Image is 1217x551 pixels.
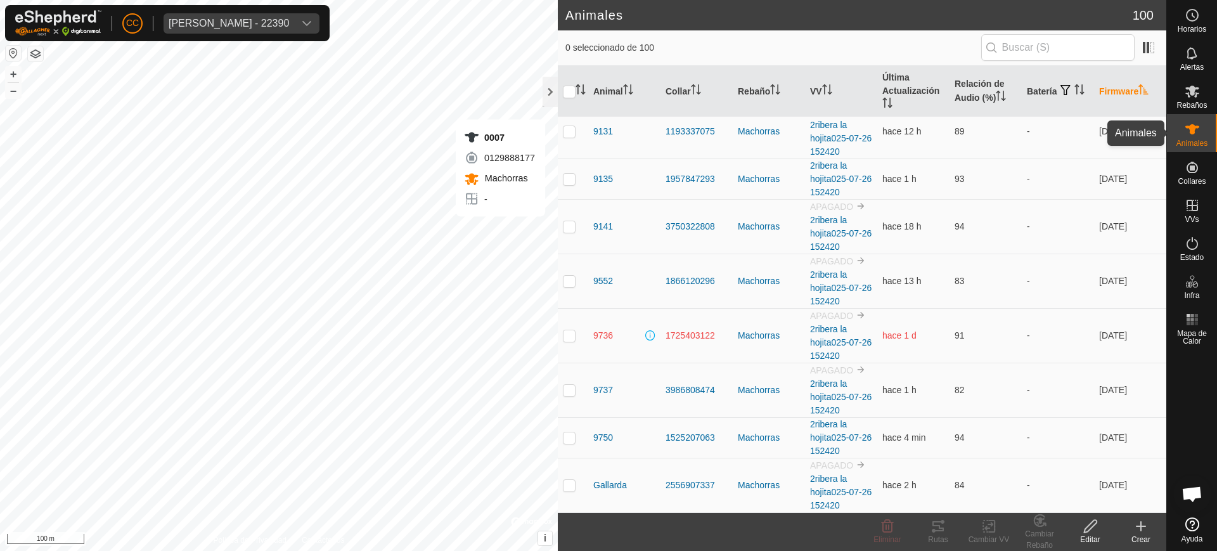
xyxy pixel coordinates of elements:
[1133,6,1154,25] span: 100
[464,191,535,207] div: -
[882,385,917,395] span: 3 oct 2025, 14:33
[464,150,535,165] div: 0129888177
[733,66,805,117] th: Rebaño
[738,431,800,444] div: Machorras
[6,67,21,82] button: +
[538,531,552,545] button: i
[666,125,728,138] div: 1193337075
[810,419,872,456] a: 2ribera la hojita025-07-26 152420
[666,479,728,492] div: 2556907337
[1173,475,1211,513] div: Chat abierto
[822,86,832,96] p-sorticon: Activar para ordenar
[770,86,780,96] p-sorticon: Activar para ordenar
[882,480,917,490] span: 3 oct 2025, 13:04
[1022,254,1094,308] td: -
[810,365,853,375] span: APAGADO
[882,221,922,231] span: 2 oct 2025, 20:49
[1022,199,1094,254] td: -
[1180,254,1204,261] span: Estado
[6,46,21,61] button: Restablecer Mapa
[913,534,963,545] div: Rutas
[482,173,528,183] span: Machorras
[810,202,853,212] span: APAGADO
[738,479,800,492] div: Machorras
[1116,534,1166,545] div: Crear
[302,535,344,546] a: Contáctenos
[955,276,965,286] span: 83
[1185,216,1199,223] span: VVs
[1184,292,1199,299] span: Infra
[810,120,872,157] a: 2ribera la hojita025-07-26 152420
[882,174,917,184] span: 3 oct 2025, 14:44
[1176,101,1207,109] span: Rebaños
[882,276,922,286] span: 3 oct 2025, 1:58
[738,329,800,342] div: Machorras
[1138,86,1149,96] p-sorticon: Activar para ordenar
[1094,104,1166,159] td: [DATE]
[15,10,101,36] img: Logo Gallagher
[6,83,21,98] button: –
[593,431,613,444] span: 9750
[810,160,872,197] a: 2ribera la hojita025-07-26 152420
[1182,535,1203,543] span: Ayuda
[805,66,877,117] th: VV
[1074,86,1085,96] p-sorticon: Activar para ordenar
[810,215,872,252] a: 2ribera la hojita025-07-26 152420
[955,221,965,231] span: 94
[1022,104,1094,159] td: -
[593,125,613,138] span: 9131
[882,330,917,340] span: 2 oct 2025, 12:48
[1167,512,1217,548] a: Ayuda
[666,431,728,444] div: 1525207063
[810,256,853,266] span: APAGADO
[1176,139,1207,147] span: Animales
[1094,66,1166,117] th: Firmware
[1094,308,1166,363] td: [DATE]
[588,66,660,117] th: Animal
[955,174,965,184] span: 93
[1094,159,1166,199] td: [DATE]
[593,275,613,288] span: 9552
[950,66,1022,117] th: Relación de Audio (%)
[1065,534,1116,545] div: Editar
[810,474,872,510] a: 2ribera la hojita025-07-26 152420
[169,18,289,29] div: [PERSON_NAME] - 22390
[660,66,733,117] th: Collar
[738,384,800,397] div: Machorras
[666,275,728,288] div: 1866120296
[593,172,613,186] span: 9135
[877,66,950,117] th: Última Actualización
[873,535,901,544] span: Eliminar
[810,324,872,361] a: 2ribera la hojita025-07-26 152420
[1022,308,1094,363] td: -
[164,13,294,34] span: Jose Ramon Tejedor Montero - 22390
[856,201,866,211] img: hasta
[963,534,1014,545] div: Cambiar VV
[738,275,800,288] div: Machorras
[1022,159,1094,199] td: -
[565,41,981,55] span: 0 seleccionado de 100
[666,220,728,233] div: 3750322808
[955,432,965,443] span: 94
[1178,25,1206,33] span: Horarios
[856,365,866,375] img: hasta
[666,172,728,186] div: 1957847293
[214,535,287,546] a: Política de Privacidad
[1094,199,1166,254] td: [DATE]
[981,34,1135,61] input: Buscar (S)
[28,46,43,62] button: Capas del Mapa
[856,460,866,470] img: hasta
[1022,66,1094,117] th: Batería
[996,93,1006,103] p-sorticon: Activar para ordenar
[666,329,728,342] div: 1725403122
[955,385,965,395] span: 82
[565,8,1133,23] h2: Animales
[882,126,922,136] span: 3 oct 2025, 3:03
[126,16,139,30] span: CC
[810,269,872,306] a: 2ribera la hojita025-07-26 152420
[738,172,800,186] div: Machorras
[593,479,627,492] span: Gallarda
[1094,458,1166,512] td: [DATE]
[1094,363,1166,417] td: [DATE]
[810,311,853,321] span: APAGADO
